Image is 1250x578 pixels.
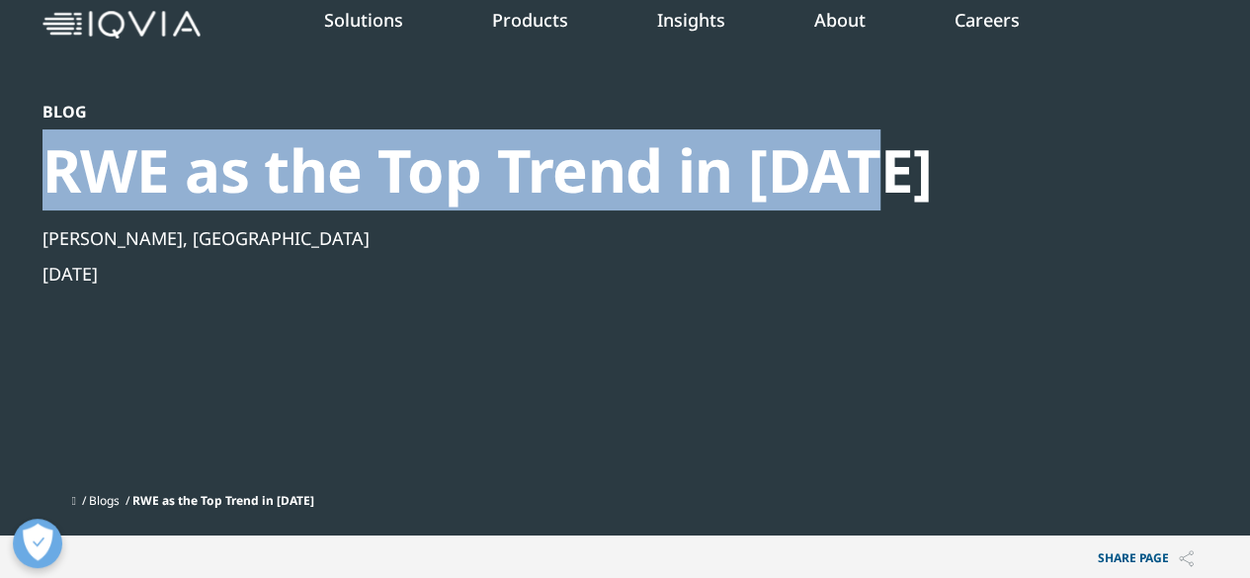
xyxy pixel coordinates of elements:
[42,133,1102,207] div: RWE as the Top Trend in [DATE]
[814,8,866,32] a: About
[657,8,725,32] a: Insights
[42,11,201,40] img: IQVIA Healthcare Information Technology and Pharma Clinical Research Company
[492,8,568,32] a: Products
[42,262,1102,286] div: [DATE]
[955,8,1020,32] a: Careers
[324,8,403,32] a: Solutions
[42,102,1102,122] div: Blog
[1179,550,1194,567] img: Share PAGE
[42,226,1102,250] div: [PERSON_NAME], [GEOGRAPHIC_DATA]
[89,492,120,509] a: Blogs
[132,492,314,509] span: RWE as the Top Trend in [DATE]
[13,519,62,568] button: Open Preferences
